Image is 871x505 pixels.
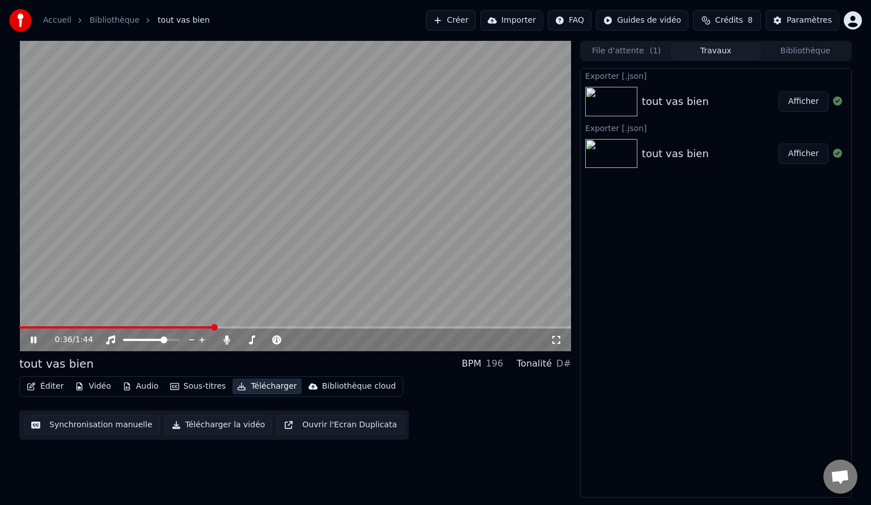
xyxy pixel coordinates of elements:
[582,43,671,60] button: File d'attente
[779,91,828,112] button: Afficher
[581,69,851,82] div: Exporter [.json]
[779,144,828,164] button: Afficher
[55,334,82,346] div: /
[9,9,32,32] img: youka
[642,146,709,162] div: tout vas bien
[22,378,68,394] button: Éditer
[55,334,73,346] span: 0:36
[480,10,543,31] button: Importer
[581,121,851,134] div: Exporter [.json]
[823,460,857,494] div: Ouvrir le chat
[693,10,761,31] button: Crédits8
[70,378,115,394] button: Vidéo
[426,10,476,31] button: Créer
[747,15,752,26] span: 8
[158,15,210,26] span: tout vas bien
[671,43,761,60] button: Travaux
[118,378,163,394] button: Audio
[462,357,481,371] div: BPM
[24,415,160,435] button: Synchronisation manuelle
[787,15,832,26] div: Paramètres
[715,15,743,26] span: Crédits
[642,94,709,110] div: tout vas bien
[766,10,839,31] button: Paramètres
[166,378,231,394] button: Sous-titres
[486,357,504,371] div: 196
[75,334,93,346] span: 1:44
[19,356,94,372] div: tout vas bien
[277,415,404,435] button: Ouvrir l'Ecran Duplicata
[556,357,571,371] div: D#
[43,15,210,26] nav: breadcrumb
[760,43,850,60] button: Bibliothèque
[517,357,552,371] div: Tonalité
[548,10,591,31] button: FAQ
[596,10,688,31] button: Guides de vidéo
[650,45,661,57] span: ( 1 )
[232,378,301,394] button: Télécharger
[322,381,396,392] div: Bibliothèque cloud
[43,15,71,26] a: Accueil
[164,415,273,435] button: Télécharger la vidéo
[90,15,139,26] a: Bibliothèque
